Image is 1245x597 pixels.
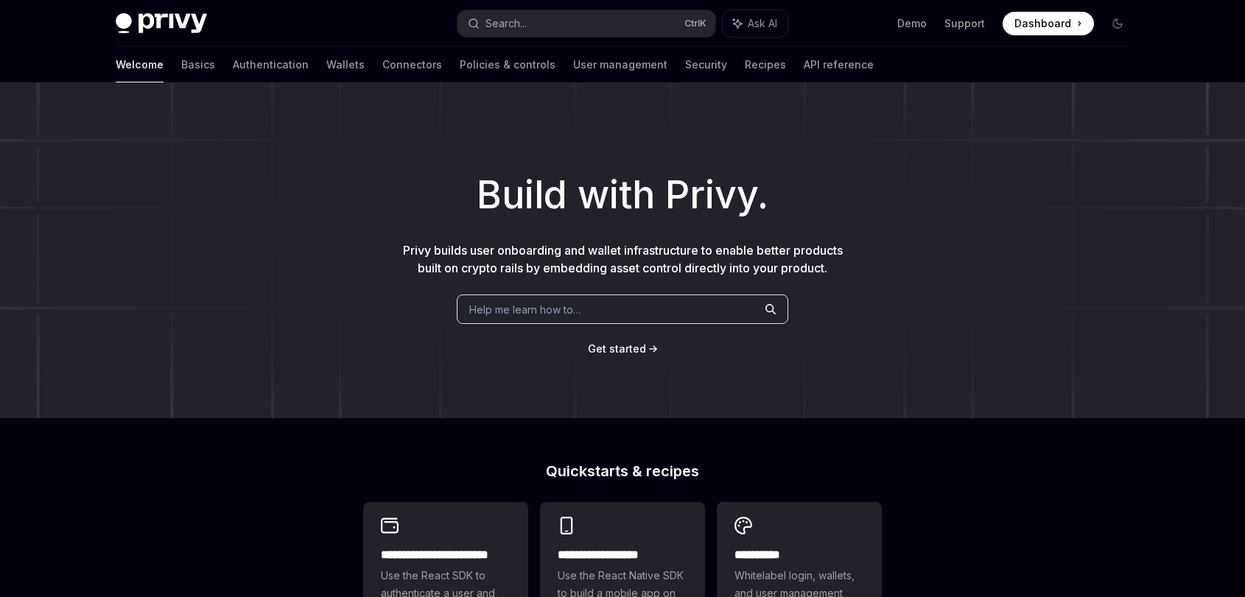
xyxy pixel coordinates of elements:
a: Support [944,16,985,31]
a: Demo [897,16,927,31]
span: Privy builds user onboarding and wallet infrastructure to enable better products built on crypto ... [403,243,843,275]
img: dark logo [116,13,207,34]
a: Dashboard [1003,12,1094,35]
a: API reference [804,47,874,82]
span: Help me learn how to… [469,302,581,317]
a: Recipes [745,47,786,82]
a: User management [573,47,667,82]
button: Toggle dark mode [1106,12,1129,35]
button: Ask AI [723,10,788,37]
a: Welcome [116,47,164,82]
a: Authentication [233,47,309,82]
span: Dashboard [1014,16,1071,31]
span: Ask AI [748,16,777,31]
div: Search... [485,15,527,32]
a: Connectors [382,47,442,82]
a: Get started [588,342,646,356]
a: Policies & controls [460,47,555,82]
a: Wallets [326,47,365,82]
button: Search...CtrlK [457,10,715,37]
h1: Build with Privy. [24,166,1221,224]
span: Ctrl K [684,18,706,29]
a: Security [685,47,727,82]
a: Basics [181,47,215,82]
span: Get started [588,342,646,355]
h2: Quickstarts & recipes [363,464,882,478]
